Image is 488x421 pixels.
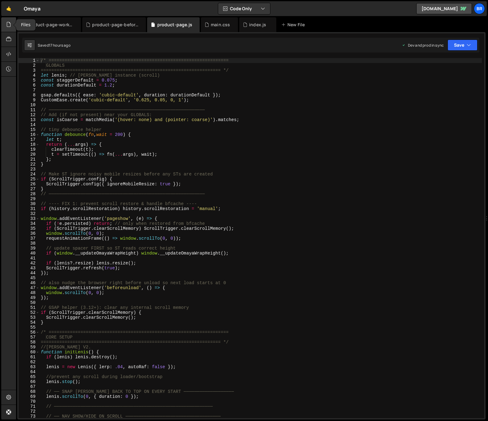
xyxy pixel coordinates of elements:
[19,414,40,419] div: 73
[19,93,40,98] div: 8
[211,22,230,28] div: main.css
[19,192,40,196] div: 28
[19,157,40,162] div: 21
[19,315,40,320] div: 53
[19,251,40,256] div: 40
[19,399,40,404] div: 70
[38,43,70,48] div: Saved
[19,167,40,172] div: 23
[19,196,40,201] div: 29
[19,355,40,360] div: 61
[19,172,40,177] div: 24
[19,271,40,276] div: 44
[19,127,40,132] div: 15
[19,162,40,167] div: 22
[19,206,40,211] div: 31
[19,256,40,261] div: 41
[19,409,40,414] div: 72
[19,345,40,350] div: 59
[19,285,40,290] div: 47
[19,300,40,305] div: 50
[19,182,40,187] div: 26
[19,261,40,266] div: 42
[19,389,40,394] div: 68
[19,142,40,147] div: 18
[19,305,40,310] div: 51
[249,22,266,28] div: index.js
[19,216,40,221] div: 33
[19,330,40,335] div: 56
[19,137,40,142] div: 17
[19,350,40,355] div: 60
[19,187,40,192] div: 27
[19,241,40,246] div: 38
[19,310,40,315] div: 52
[19,384,40,389] div: 67
[19,295,40,300] div: 49
[49,43,70,48] div: 17 hours ago
[19,280,40,285] div: 46
[19,132,40,137] div: 16
[19,231,40,236] div: 36
[19,226,40,231] div: 35
[19,122,40,127] div: 14
[92,22,138,28] div: product-page-before-mobile-refresh.js
[402,43,444,48] div: Dev and prod in sync
[416,3,472,14] a: [DOMAIN_NAME]
[24,5,40,12] div: Omaya
[19,88,40,93] div: 7
[19,83,40,88] div: 6
[19,73,40,78] div: 4
[19,117,40,122] div: 13
[157,22,192,28] div: product-page.js
[19,112,40,117] div: 12
[19,325,40,330] div: 55
[19,379,40,384] div: 66
[19,246,40,251] div: 39
[27,22,74,28] div: product-page-work-without-footersize.js
[19,404,40,409] div: 71
[448,40,477,51] button: Save
[19,364,40,369] div: 63
[19,78,40,83] div: 5
[19,68,40,73] div: 3
[19,211,40,216] div: 32
[19,335,40,340] div: 57
[19,394,40,399] div: 69
[16,19,36,31] div: Files
[19,266,40,271] div: 43
[19,320,40,325] div: 54
[19,290,40,295] div: 48
[19,63,40,68] div: 2
[19,107,40,112] div: 11
[19,221,40,226] div: 34
[19,201,40,206] div: 30
[19,152,40,157] div: 20
[19,103,40,107] div: 10
[19,236,40,241] div: 37
[1,1,16,16] a: 🤙
[474,3,485,14] a: br
[19,369,40,374] div: 64
[19,58,40,63] div: 1
[19,177,40,182] div: 25
[281,22,307,28] div: New File
[19,147,40,152] div: 19
[19,374,40,379] div: 65
[19,276,40,280] div: 45
[19,340,40,345] div: 58
[19,360,40,364] div: 62
[19,98,40,103] div: 9
[218,3,270,14] button: Code Only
